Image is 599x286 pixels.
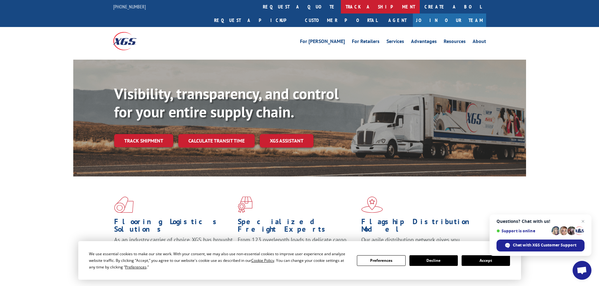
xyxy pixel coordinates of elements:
a: Request a pickup [209,13,300,27]
a: XGS ASSISTANT [260,134,313,148]
span: Cookie Policy [251,258,274,263]
span: Chat with XGS Customer Support [513,242,576,248]
a: Advantages [411,39,437,46]
button: Preferences [357,255,405,266]
button: Accept [462,255,510,266]
b: Visibility, transparency, and control for your entire supply chain. [114,84,339,121]
img: xgs-icon-focused-on-flooring-red [238,197,252,213]
a: Track shipment [114,134,173,147]
span: Close chat [579,218,587,225]
div: We use essential cookies to make our site work. With your consent, we may also use non-essential ... [89,251,349,270]
p: From 123 overlength loads to delicate cargo, our experienced staff knows the best way to move you... [238,236,357,264]
h1: Specialized Freight Experts [238,218,357,236]
span: Our agile distribution network gives you nationwide inventory management on demand. [361,236,477,251]
span: Support is online [496,229,549,233]
h1: Flooring Logistics Solutions [114,218,233,236]
span: As an industry carrier of choice, XGS has brought innovation and dedication to flooring logistics... [114,236,233,258]
span: Preferences [125,264,147,270]
a: Agent [382,13,413,27]
h1: Flagship Distribution Model [361,218,480,236]
img: xgs-icon-total-supply-chain-intelligence-red [114,197,134,213]
a: For Retailers [352,39,380,46]
div: Cookie Consent Prompt [78,241,521,280]
button: Decline [409,255,458,266]
a: Join Our Team [413,13,486,27]
div: Chat with XGS Customer Support [496,240,585,251]
span: Questions? Chat with us! [496,219,585,224]
a: Resources [444,39,466,46]
img: xgs-icon-flagship-distribution-model-red [361,197,383,213]
a: Services [386,39,404,46]
a: About [473,39,486,46]
div: Open chat [573,261,591,280]
a: Calculate transit time [178,134,255,148]
a: Customer Portal [300,13,382,27]
a: [PHONE_NUMBER] [113,3,146,10]
a: For [PERSON_NAME] [300,39,345,46]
